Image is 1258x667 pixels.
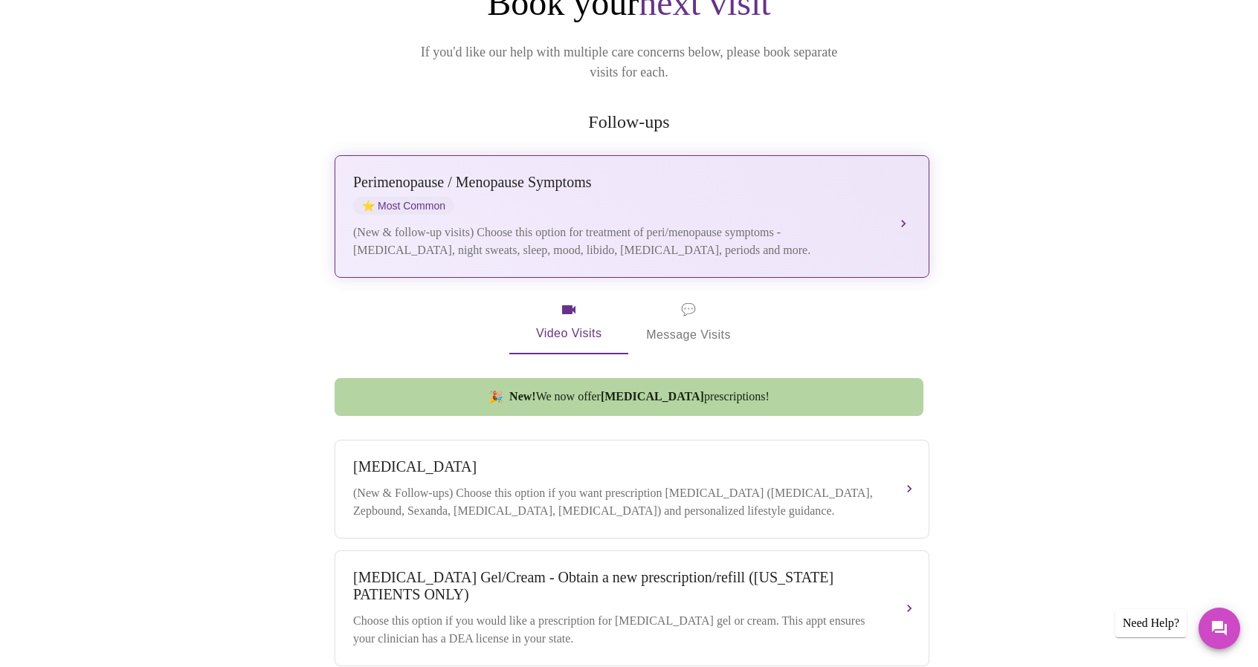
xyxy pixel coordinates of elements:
[362,200,375,212] span: star
[353,458,881,475] div: [MEDICAL_DATA]
[353,484,881,520] div: (New & Follow-ups) Choose this option if you want prescription [MEDICAL_DATA] ([MEDICAL_DATA], Ze...
[353,224,881,259] div: (New & follow-up visits) Choose this option for treatment of peri/menopause symptoms - [MEDICAL_D...
[681,299,696,320] span: message
[488,390,503,404] span: new
[335,155,929,278] button: Perimenopause / Menopause SymptomsstarMost Common(New & follow-up visits) Choose this option for ...
[353,174,881,191] div: Perimenopause / Menopause Symptoms
[332,112,926,132] h2: Follow-ups
[509,390,770,403] span: We now offer prescriptions!
[1115,609,1187,637] div: Need Help?
[353,569,881,603] div: [MEDICAL_DATA] Gel/Cream - Obtain a new prescription/refill ([US_STATE] PATIENTS ONLY)
[353,197,454,215] span: Most Common
[1199,608,1240,649] button: Messages
[527,301,610,344] span: Video Visits
[601,390,704,403] strong: [MEDICAL_DATA]
[335,550,929,666] button: [MEDICAL_DATA] Gel/Cream - Obtain a new prescription/refill ([US_STATE] PATIENTS ONLY)Choose this...
[353,612,881,648] div: Choose this option if you would like a prescription for [MEDICAL_DATA] gel or cream. This appt en...
[335,440,929,539] button: [MEDICAL_DATA](New & Follow-ups) Choose this option if you want prescription [MEDICAL_DATA] ([MED...
[646,299,731,345] span: Message Visits
[400,42,858,82] p: If you'd like our help with multiple care concerns below, please book separate visits for each.
[509,390,536,403] strong: New!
